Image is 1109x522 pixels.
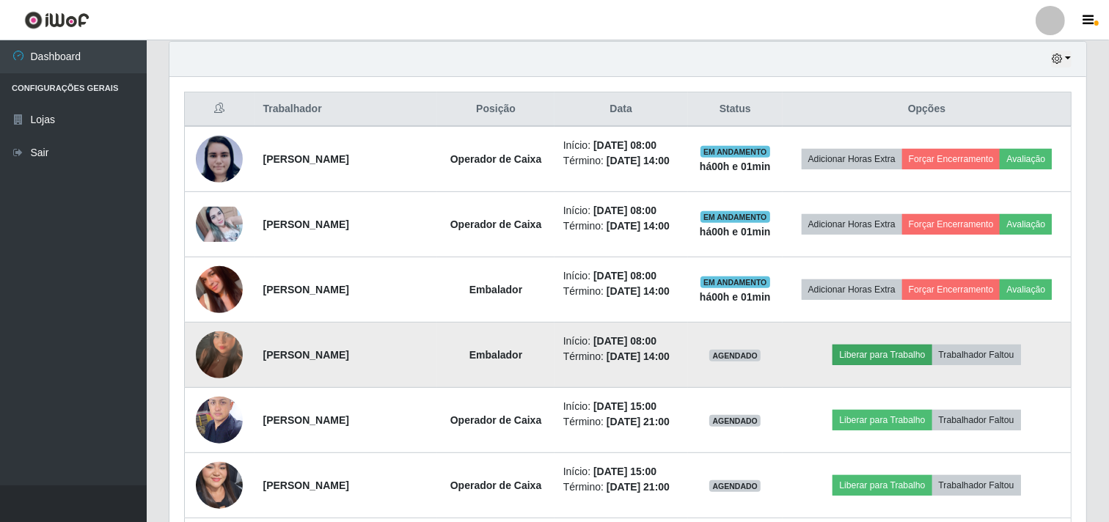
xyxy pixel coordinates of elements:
[196,207,243,242] img: 1668045195868.jpeg
[450,153,542,165] strong: Operador de Caixa
[607,481,670,493] time: [DATE] 21:00
[902,149,1000,169] button: Forçar Encerramento
[563,138,679,153] li: Início:
[255,92,438,127] th: Trabalhador
[563,218,679,234] li: Término:
[832,475,932,496] button: Liberar para Trabalho
[263,479,349,491] strong: [PERSON_NAME]
[709,415,761,427] span: AGENDADO
[450,218,542,230] strong: Operador de Caixa
[563,349,679,364] li: Término:
[437,92,554,127] th: Posição
[593,335,656,347] time: [DATE] 08:00
[563,464,679,479] li: Início:
[1000,214,1052,235] button: Avaliação
[688,92,783,127] th: Status
[932,410,1021,430] button: Trabalhador Faltou
[196,135,243,183] img: 1628255605382.jpeg
[1000,149,1052,169] button: Avaliação
[700,276,770,288] span: EM ANDAMENTO
[593,270,656,282] time: [DATE] 08:00
[802,149,902,169] button: Adicionar Horas Extra
[932,475,1021,496] button: Trabalhador Faltou
[700,146,770,158] span: EM ANDAMENTO
[563,479,679,495] li: Término:
[263,414,349,426] strong: [PERSON_NAME]
[24,11,89,29] img: CoreUI Logo
[700,226,771,238] strong: há 00 h e 01 min
[563,284,679,299] li: Término:
[593,400,656,412] time: [DATE] 15:00
[563,203,679,218] li: Início:
[700,211,770,223] span: EM ANDAMENTO
[563,414,679,430] li: Término:
[450,479,542,491] strong: Operador de Caixa
[563,153,679,169] li: Término:
[902,214,1000,235] button: Forçar Encerramento
[709,350,761,361] span: AGENDADO
[607,350,670,362] time: [DATE] 14:00
[802,214,902,235] button: Adicionar Horas Extra
[563,399,679,414] li: Início:
[196,313,243,397] img: 1755967732582.jpeg
[593,466,656,477] time: [DATE] 15:00
[709,480,761,492] span: AGENDADO
[607,220,670,232] time: [DATE] 14:00
[902,279,1000,300] button: Forçar Encerramento
[196,248,243,331] img: 1757949495626.jpeg
[469,284,522,295] strong: Embalador
[700,291,771,303] strong: há 00 h e 01 min
[450,414,542,426] strong: Operador de Caixa
[832,345,932,365] button: Liberar para Trabalho
[196,389,243,451] img: 1672860829708.jpeg
[932,345,1021,365] button: Trabalhador Faltou
[607,285,670,297] time: [DATE] 14:00
[607,416,670,427] time: [DATE] 21:00
[783,92,1072,127] th: Opções
[263,349,349,361] strong: [PERSON_NAME]
[700,161,771,172] strong: há 00 h e 01 min
[263,284,349,295] strong: [PERSON_NAME]
[607,155,670,166] time: [DATE] 14:00
[554,92,688,127] th: Data
[593,139,656,151] time: [DATE] 08:00
[593,205,656,216] time: [DATE] 08:00
[469,349,522,361] strong: Embalador
[1000,279,1052,300] button: Avaliação
[563,334,679,349] li: Início:
[802,279,902,300] button: Adicionar Horas Extra
[563,268,679,284] li: Início:
[832,410,932,430] button: Liberar para Trabalho
[263,153,349,165] strong: [PERSON_NAME]
[263,218,349,230] strong: [PERSON_NAME]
